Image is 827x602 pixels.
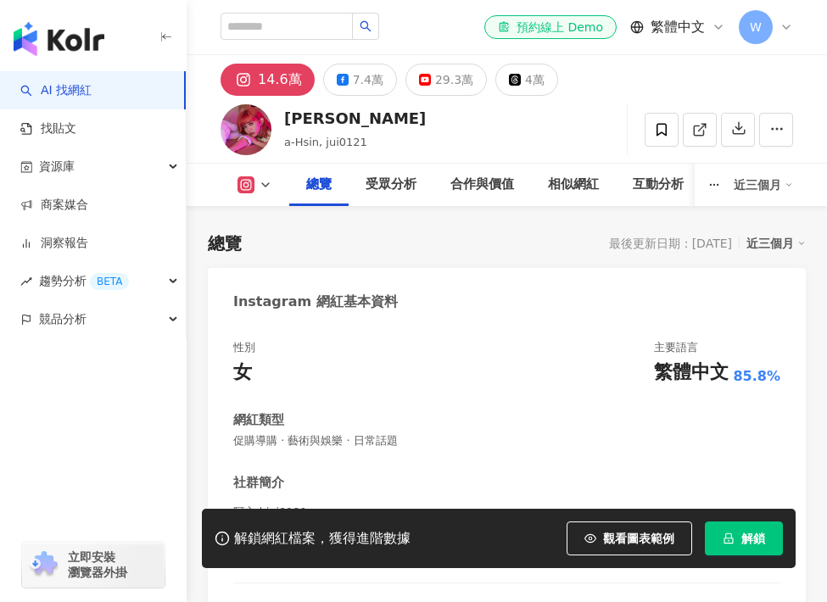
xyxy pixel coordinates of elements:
[746,232,806,254] div: 近三個月
[654,360,729,386] div: 繁體中文
[14,22,104,56] img: logo
[20,120,76,137] a: 找貼文
[734,171,793,198] div: 近三個月
[705,521,783,555] button: 解鎖
[603,532,674,545] span: 觀看圖表範例
[323,64,397,96] button: 7.4萬
[651,18,705,36] span: 繁體中文
[233,360,252,386] div: 女
[233,504,780,520] span: 阿心 | jui0121
[208,231,242,255] div: 總覽
[353,68,383,92] div: 7.4萬
[450,175,514,195] div: 合作與價值
[20,276,32,287] span: rise
[233,293,398,311] div: Instagram 網紅基本資料
[435,68,473,92] div: 29.3萬
[90,273,129,290] div: BETA
[20,235,88,252] a: 洞察報告
[233,474,284,492] div: 社群簡介
[39,300,87,338] span: 競品分析
[484,15,617,39] a: 預約線上 Demo
[360,20,372,32] span: search
[548,175,599,195] div: 相似網紅
[609,237,732,250] div: 最後更新日期：[DATE]
[405,64,487,96] button: 29.3萬
[233,411,284,429] div: 網紅類型
[68,549,127,580] span: 立即安裝 瀏覽器外掛
[284,108,426,129] div: [PERSON_NAME]
[22,542,165,588] a: chrome extension立即安裝 瀏覽器外掛
[39,148,75,186] span: 資源庫
[495,64,558,96] button: 4萬
[733,367,780,386] span: 85.8%
[741,532,765,545] span: 解鎖
[284,136,367,148] span: a-Hsin, jui0121
[498,19,603,36] div: 預約線上 Demo
[633,175,684,195] div: 互動分析
[39,262,129,300] span: 趨勢分析
[221,104,271,155] img: KOL Avatar
[20,82,92,99] a: searchAI 找網紅
[750,18,762,36] span: W
[233,433,780,449] span: 促購導購 · 藝術與娛樂 · 日常話題
[567,521,692,555] button: 觀看圖表範例
[723,532,735,544] span: lock
[306,175,332,195] div: 總覽
[27,551,60,578] img: chrome extension
[258,68,302,92] div: 14.6萬
[234,530,411,548] div: 解鎖網紅檔案，獲得進階數據
[654,340,698,355] div: 主要語言
[366,175,416,195] div: 受眾分析
[525,68,545,92] div: 4萬
[20,197,88,214] a: 商案媒合
[233,340,255,355] div: 性別
[221,64,315,96] button: 14.6萬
